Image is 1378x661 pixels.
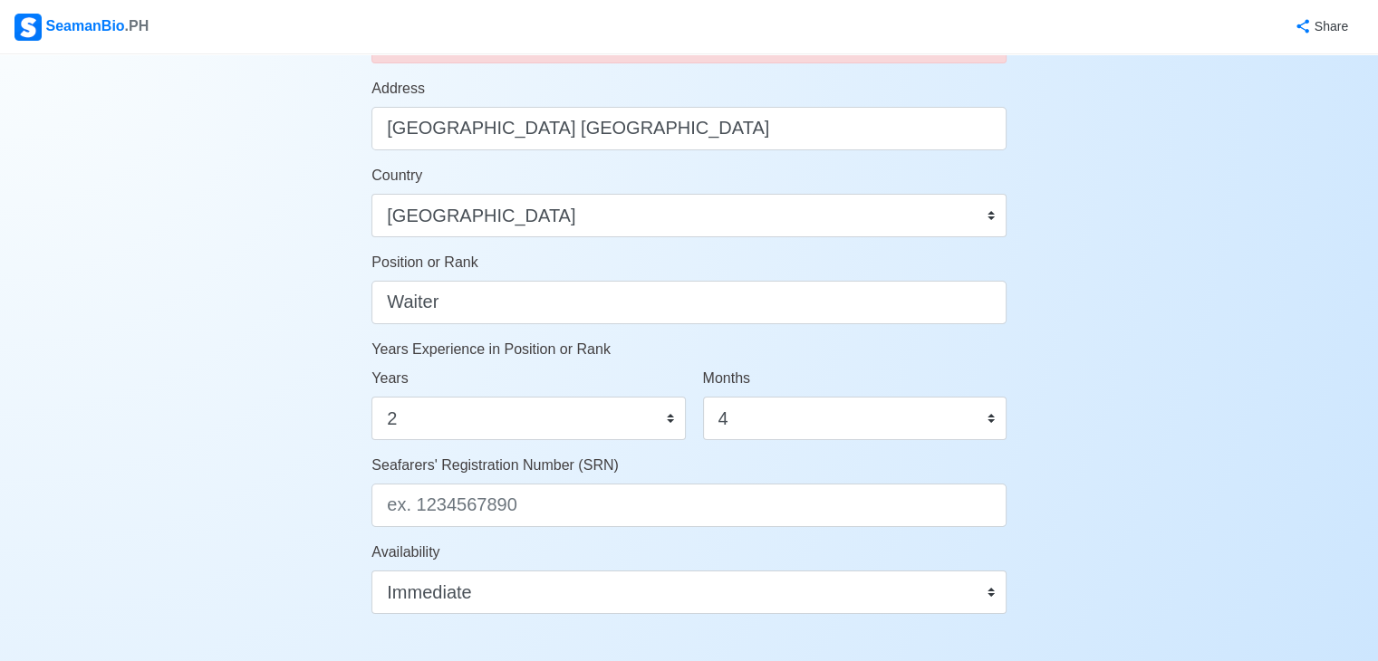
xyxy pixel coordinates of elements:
[371,484,1007,527] input: ex. 1234567890
[371,339,1007,360] p: Years Experience in Position or Rank
[371,107,1007,150] input: ex. Pooc Occidental, Tubigon, Bohol
[371,254,477,270] span: Position or Rank
[371,457,618,473] span: Seafarers' Registration Number (SRN)
[371,368,408,389] label: Years
[371,541,439,563] label: Availability
[1277,9,1364,44] button: Share
[371,281,1007,324] input: ex. 2nd Officer w/ Master License
[14,14,149,41] div: SeamanBio
[125,18,149,34] span: .PH
[371,81,425,96] span: Address
[14,14,42,41] img: Logo
[703,368,750,389] label: Months
[371,165,422,187] label: Country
